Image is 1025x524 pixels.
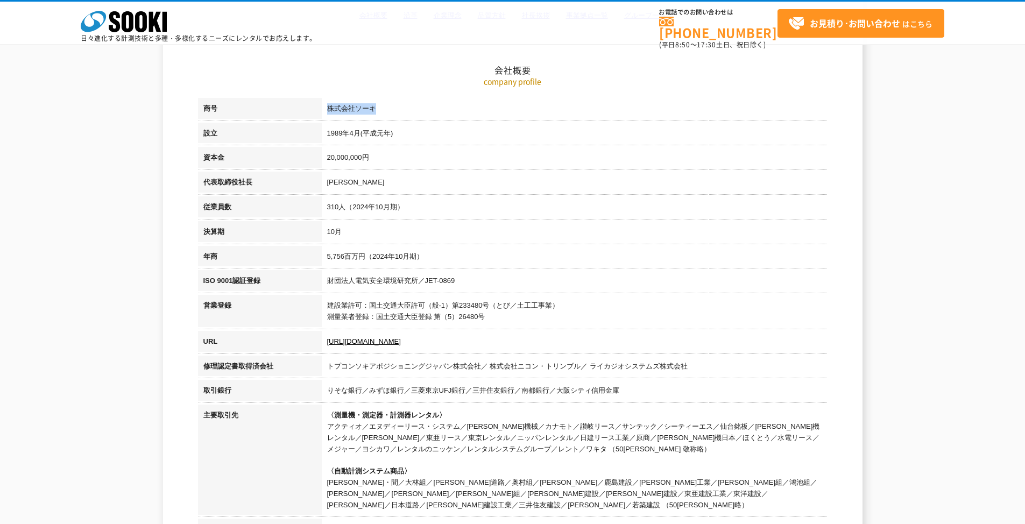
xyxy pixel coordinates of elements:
th: 主要取引先 [198,405,322,519]
td: りそな銀行／みずほ銀行／三菱東京UFJ銀行／三井住友銀行／南都銀行／大阪シティ信用金庫 [322,380,828,405]
strong: お見積り･お問い合わせ [810,17,900,30]
th: 資本金 [198,147,322,172]
td: [PERSON_NAME] [322,172,828,196]
span: はこちら [788,16,932,32]
span: (平日 ～ 土日、祝日除く) [659,40,766,49]
span: お電話でのお問い合わせは [659,9,777,16]
td: 1989年4月(平成元年) [322,123,828,147]
th: ISO 9001認証登録 [198,270,322,295]
a: [URL][DOMAIN_NAME] [327,337,401,345]
p: 日々進化する計測技術と多種・多様化するニーズにレンタルでお応えします。 [81,35,316,41]
td: トプコンソキアポジショニングジャパン株式会社／ 株式会社ニコン・トリンブル／ ライカジオシステムズ株式会社 [322,356,828,380]
th: 商号 [198,98,322,123]
th: 年商 [198,246,322,271]
th: 取引銀行 [198,380,322,405]
p: company profile [198,76,828,87]
th: 従業員数 [198,196,322,221]
th: 設立 [198,123,322,147]
th: 決算期 [198,221,322,246]
td: アクティオ／エヌディーリース・システム／[PERSON_NAME]機械／カナモト／讃岐リース／サンテック／シーティーエス／仙台銘板／[PERSON_NAME]機レンタル／[PERSON_NAME... [322,405,828,519]
td: 20,000,000円 [322,147,828,172]
th: 代表取締役社長 [198,172,322,196]
th: 営業登録 [198,295,322,331]
td: 5,756百万円（2024年10月期） [322,246,828,271]
td: 財団法人電気安全環境研究所／JET-0869 [322,270,828,295]
span: 〈測量機・測定器・計測器レンタル〉 [327,411,446,419]
td: 10月 [322,221,828,246]
td: 株式会社ソーキ [322,98,828,123]
td: 310人（2024年10月期） [322,196,828,221]
span: 17:30 [697,40,716,49]
th: 修理認定書取得済会社 [198,356,322,380]
a: お見積り･お問い合わせはこちら [777,9,944,38]
a: [PHONE_NUMBER] [659,17,777,39]
td: 建設業許可：国土交通大臣許可（般-1）第233480号（とび／土工工事業） 測量業者登録：国土交通大臣登録 第（5）26480号 [322,295,828,331]
span: 〈自動計測システム商品〉 [327,467,411,475]
span: 8:50 [675,40,690,49]
th: URL [198,331,322,356]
